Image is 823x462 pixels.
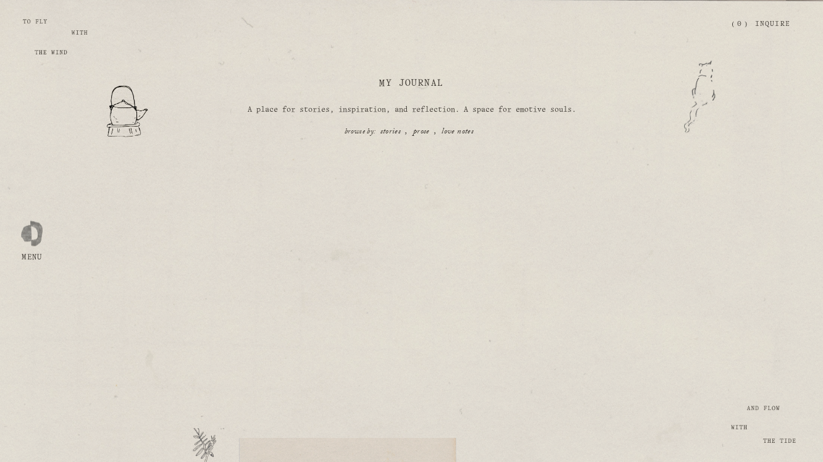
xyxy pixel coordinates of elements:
h1: My Journal [224,77,599,90]
a: prose [413,125,430,139]
a: 0 items in cart [732,20,747,29]
a: Inquire [755,14,790,36]
span: 0 [737,21,742,27]
span: ( [732,21,735,27]
p: A place for stories, inspiration, and reflection. A space for emotive souls. [224,105,599,115]
a: stories [380,125,401,139]
span: ) [745,21,747,27]
a: love notes [441,125,474,139]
